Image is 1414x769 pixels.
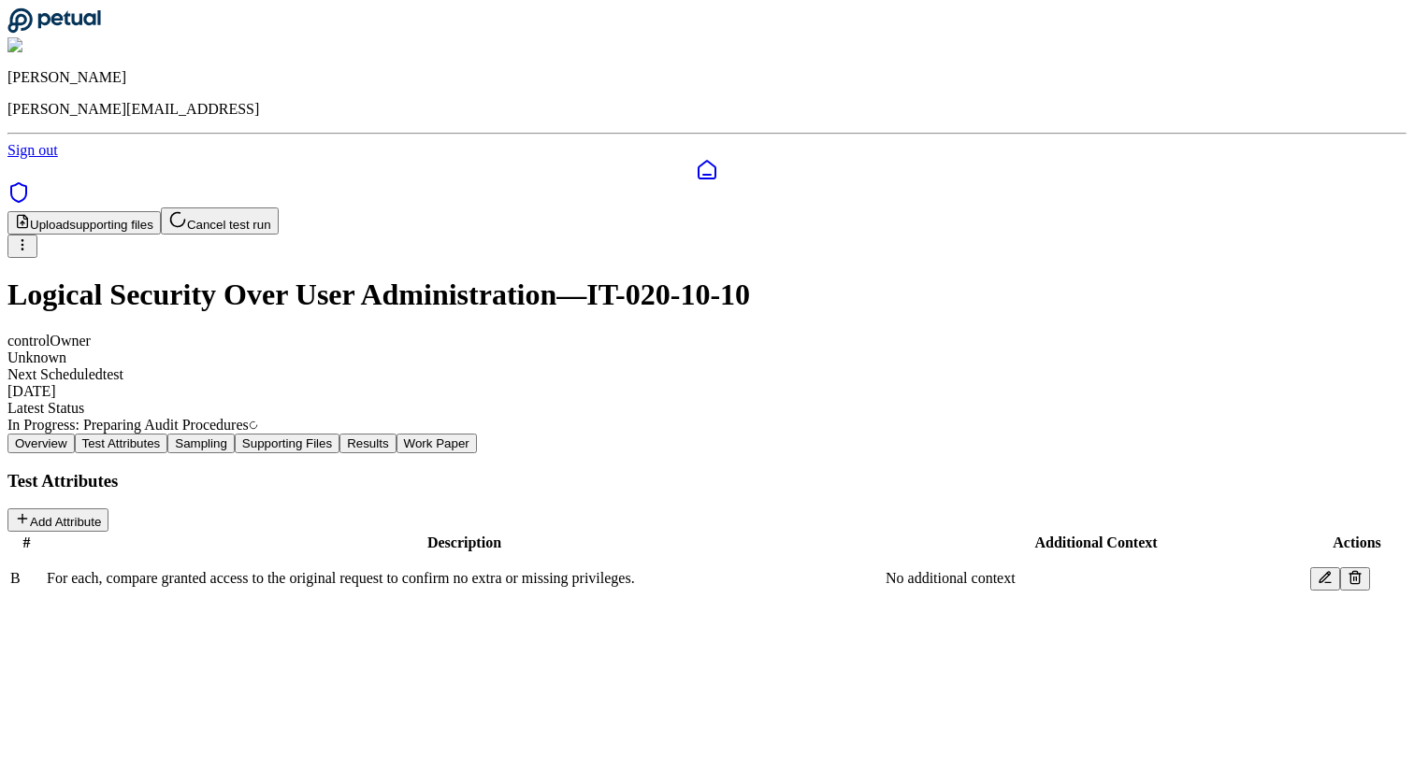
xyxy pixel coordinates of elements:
div: Next Scheduled test [7,366,1407,383]
button: Uploadsupporting files [7,211,161,235]
a: Dashboard [7,159,1407,181]
a: Go to Dashboard [7,21,101,36]
p: [PERSON_NAME] [7,69,1407,86]
span: # [23,534,31,550]
p: [PERSON_NAME][EMAIL_ADDRESS] [7,101,1407,118]
button: Delete test attribute [1340,567,1370,591]
img: James Lee [7,37,85,54]
span: Actions [1333,534,1381,550]
button: More Options [7,235,37,258]
a: SOC 1 Reports [7,191,30,206]
button: Sampling [167,434,235,453]
button: Test Attributes [75,434,168,453]
button: Work Paper [397,434,477,453]
h1: Logical Security Over User Administration — IT-020-10-10 [7,278,1407,312]
button: Overview [7,434,75,453]
div: control Owner [7,333,1407,349]
span: Unknown [7,349,66,365]
a: Sign out [7,142,58,158]
span: Additional Context [1034,534,1157,550]
span: Description [427,534,501,550]
div: [DATE] [7,383,1407,400]
button: Add Attribute [7,508,108,532]
td: B [9,554,44,603]
button: Supporting Files [235,434,339,453]
p: For each, compare granted access to the original request to confirm no extra or missing privileges. [47,570,882,587]
div: Latest Status [7,400,1407,417]
div: In Progress : Preparing Audit Procedures [7,417,1407,434]
button: Results [339,434,396,453]
p: No additional context [886,570,1306,587]
button: Edit test attribute [1310,567,1340,591]
button: Cancel test run [161,207,279,235]
h3: Test Attributes [7,471,1407,491]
